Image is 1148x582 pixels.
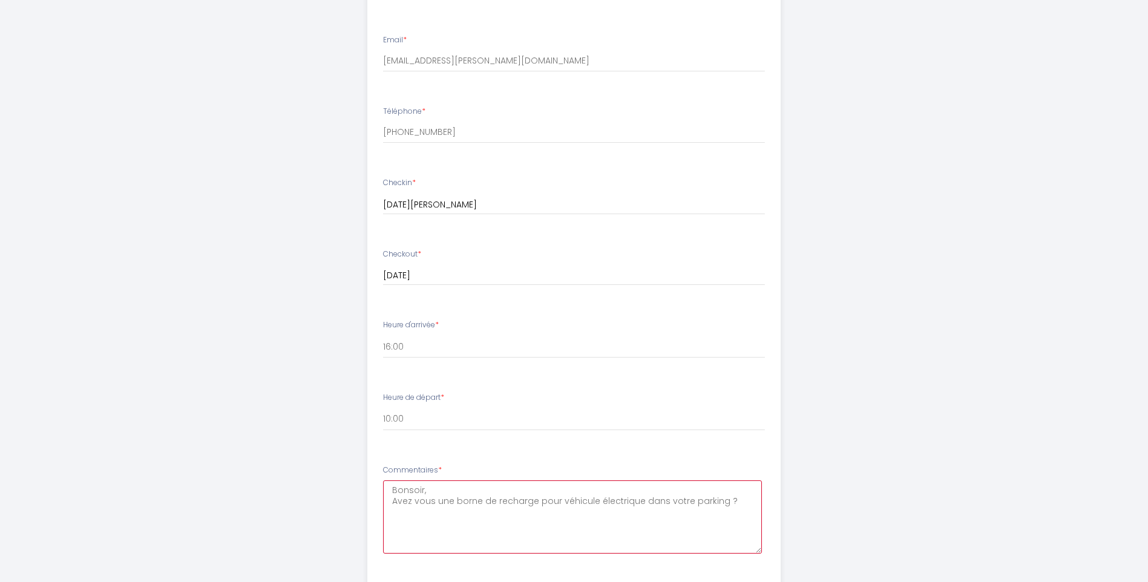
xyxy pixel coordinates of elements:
label: Checkin [383,177,416,189]
label: Heure d'arrivée [383,319,439,331]
label: Email [383,34,407,46]
label: Checkout [383,249,421,260]
label: Téléphone [383,106,425,117]
label: Heure de départ [383,392,444,404]
label: Commentaires [383,465,442,476]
